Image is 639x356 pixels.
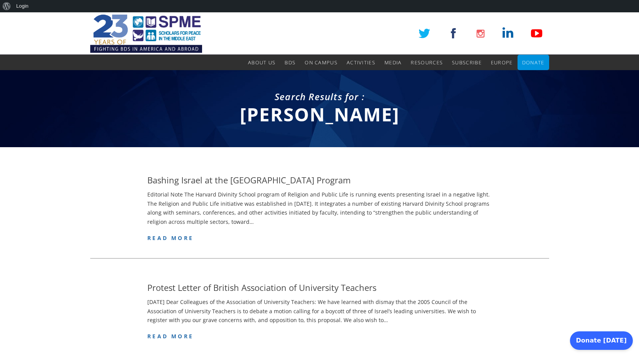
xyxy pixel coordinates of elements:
span: About Us [248,59,275,66]
span: Donate [522,59,545,66]
a: Resources [411,55,443,70]
span: Media [384,59,402,66]
a: Donate [522,55,545,70]
a: Media [384,55,402,70]
span: [PERSON_NAME] [240,102,400,127]
span: Europe [491,59,513,66]
span: BDS [285,59,295,66]
a: BDS [285,55,295,70]
a: Europe [491,55,513,70]
h4: Bashing Israel at the [GEOGRAPHIC_DATA] Program [147,174,351,186]
a: read more [147,234,194,242]
a: read more [147,332,194,340]
span: Subscribe [452,59,482,66]
span: Resources [411,59,443,66]
span: On Campus [305,59,337,66]
h4: Protest Letter of British Association of University Teachers [147,282,376,294]
div: Search Results for : [90,90,549,103]
a: About Us [248,55,275,70]
span: Activities [347,59,375,66]
a: Subscribe [452,55,482,70]
p: Editorial Note The Harvard Divinity School program of Religion and Public Life is running events ... [147,190,492,227]
p: [DATE] Dear Colleagues of the Association of University Teachers: We have learned with dismay tha... [147,297,492,325]
img: SPME [90,12,202,55]
a: On Campus [305,55,337,70]
a: Activities [347,55,375,70]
